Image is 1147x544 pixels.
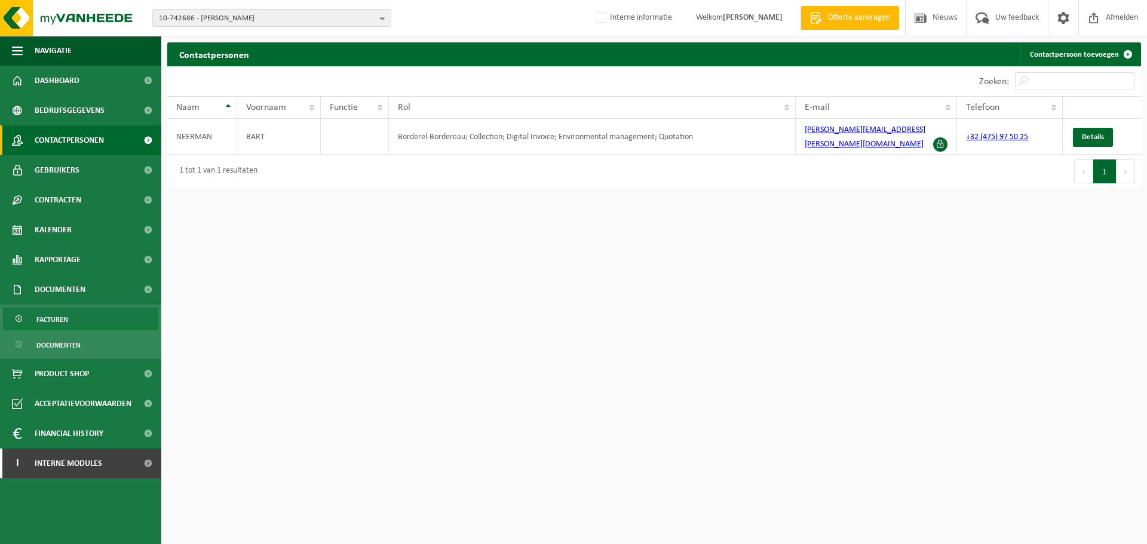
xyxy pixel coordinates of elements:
span: Rol [398,103,410,112]
span: Interne modules [35,448,102,478]
span: Acceptatievoorwaarden [35,389,131,419]
span: E-mail [805,103,830,112]
span: Contracten [35,185,81,215]
span: Dashboard [35,66,79,96]
span: Kalender [35,215,72,245]
div: 1 tot 1 van 1 resultaten [173,161,257,182]
span: Naam [176,103,200,112]
a: +32 (475) 97 50 25 [966,133,1028,142]
span: Documenten [36,334,81,356]
span: Details [1082,133,1104,141]
button: Next [1117,159,1135,183]
span: Navigatie [35,36,72,66]
label: Zoeken: [979,77,1009,87]
a: Offerte aanvragen [801,6,899,30]
span: Contactpersonen [35,125,104,155]
span: Documenten [35,275,85,305]
span: Telefoon [966,103,999,112]
span: Bedrijfsgegevens [35,96,105,125]
button: 10-742686 - [PERSON_NAME] [152,9,391,27]
span: Financial History [35,419,103,448]
span: Voornaam [246,103,286,112]
span: Functie [330,103,358,112]
a: Documenten [3,333,158,356]
td: BART [237,119,321,155]
a: [PERSON_NAME][EMAIL_ADDRESS][PERSON_NAME][DOMAIN_NAME] [805,125,925,149]
a: Contactpersoon toevoegen [1020,42,1140,66]
td: NEERMAN [167,119,237,155]
span: Gebruikers [35,155,79,185]
button: Previous [1074,159,1093,183]
span: Offerte aanvragen [825,12,893,24]
button: 1 [1093,159,1117,183]
td: Borderel-Bordereau; Collection; Digital Invoice; Environmental management; Quotation [389,119,795,155]
a: Facturen [3,308,158,330]
span: Product Shop [35,359,89,389]
h2: Contactpersonen [167,42,261,66]
span: 10-742686 - [PERSON_NAME] [159,10,375,27]
strong: [PERSON_NAME] [723,13,783,22]
span: Rapportage [35,245,81,275]
a: Details [1073,128,1113,147]
span: I [12,448,23,478]
label: Interne informatie [593,9,672,27]
span: Facturen [36,308,68,331]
